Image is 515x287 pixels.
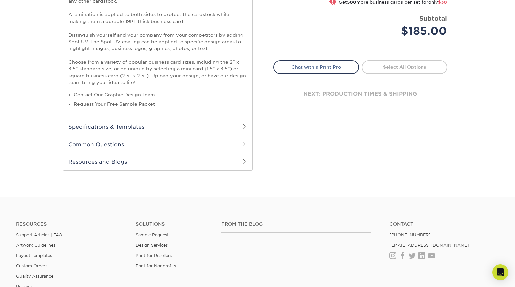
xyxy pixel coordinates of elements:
[136,263,176,268] a: Print for Nonprofits
[16,243,55,248] a: Artwork Guidelines
[389,221,499,227] a: Contact
[492,264,508,280] div: Open Intercom Messenger
[419,15,447,22] strong: Subtotal
[273,74,447,114] div: next: production times & shipping
[63,118,252,135] h2: Specifications & Templates
[16,221,126,227] h4: Resources
[136,243,168,248] a: Design Services
[389,243,469,248] a: [EMAIL_ADDRESS][DOMAIN_NAME]
[16,253,52,258] a: Layout Templates
[63,136,252,153] h2: Common Questions
[221,221,371,227] h4: From the Blog
[16,232,62,237] a: Support Articles | FAQ
[273,60,359,74] a: Chat with a Print Pro
[389,232,431,237] a: [PHONE_NUMBER]
[136,221,211,227] h4: Solutions
[365,23,447,39] div: $185.00
[63,153,252,170] h2: Resources and Blogs
[74,92,155,97] a: Contact Our Graphic Design Team
[136,232,169,237] a: Sample Request
[136,253,172,258] a: Print for Resellers
[362,60,447,74] a: Select All Options
[74,101,155,107] a: Request Your Free Sample Packet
